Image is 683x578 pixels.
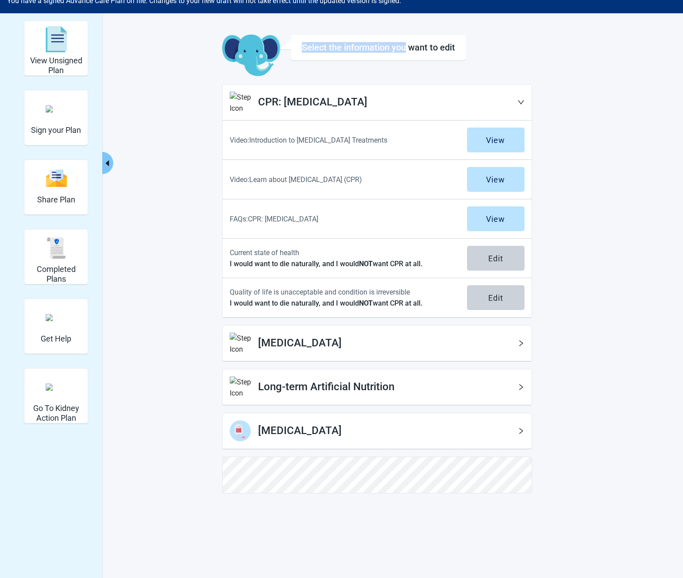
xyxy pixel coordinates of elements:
main: Main content [169,35,585,493]
label: I would want to die naturally, and I would want CPR at all. [230,299,422,307]
img: Step Icon [230,92,251,113]
img: svg%3e [46,26,67,53]
div: Share Plan [24,159,88,215]
strong: NOT [359,299,373,307]
img: svg%3e [46,169,67,188]
p: Current state of health [230,247,456,258]
div: Sign your Plan [24,90,88,145]
h2: Completed Plans [28,264,84,283]
h2: View Unsigned Plan [28,56,84,75]
p: Video: Introduction to [MEDICAL_DATA] Treatments [230,135,456,146]
p: FAQs: CPR: [MEDICAL_DATA] [230,213,456,225]
p: Quality of life is unacceptable and condition is irreversible [230,287,456,298]
button: Collapse menu [102,152,113,174]
p: Video: Learn about [MEDICAL_DATA] (CPR) [230,174,456,185]
strong: NOT [359,260,373,268]
h1: CPR: [MEDICAL_DATA] [258,94,517,111]
span: right [517,340,525,347]
button: Edit [467,246,525,271]
img: svg%3e [46,237,67,259]
img: Step Icon [230,420,251,442]
div: Edit [488,254,503,263]
div: Edit [488,293,503,302]
span: right [517,427,525,434]
button: View [467,206,525,231]
img: Step Icon [230,376,251,398]
h2: Go To Kidney Action Plan [28,403,84,423]
img: kidney_action_plan.svg [46,384,67,391]
label: I would want to die naturally, and I would want CPR at all. [230,260,422,268]
h2: Sign your Plan [31,125,81,135]
div: View Unsigned Plan [24,20,88,76]
div: View [486,136,505,144]
h2: Share Plan [37,195,75,205]
div: Go To Kidney Action Plan [24,368,88,423]
button: View [467,167,525,192]
img: Step Icon [230,333,251,354]
img: Koda Elephant [222,35,280,77]
button: Edit [467,285,525,310]
div: View [486,214,505,223]
div: Get Help [24,299,88,354]
span: caret-left [103,159,112,167]
h2: Get Help [41,334,71,344]
h1: [MEDICAL_DATA] [258,423,517,439]
button: View [467,128,525,152]
h1: Long-term Artificial Nutrition [258,379,517,396]
img: make_plan_official.svg [46,105,67,112]
div: View [486,175,505,184]
span: right [517,384,525,391]
div: Select the information you want to edit [302,42,455,53]
div: Completed Plans [24,229,88,284]
span: down [517,99,525,106]
h1: [MEDICAL_DATA] [258,335,517,352]
img: person-question.svg [46,314,67,321]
